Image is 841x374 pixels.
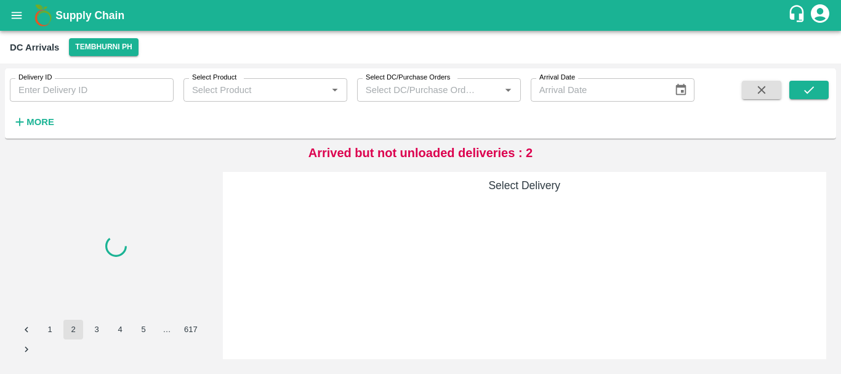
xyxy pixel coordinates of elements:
[500,82,516,98] button: Open
[55,7,787,24] a: Supply Chain
[187,82,323,98] input: Select Product
[539,73,575,83] label: Arrival Date
[327,82,343,98] button: Open
[15,320,218,359] nav: pagination navigation
[10,39,59,55] div: DC Arrivals
[17,339,36,359] button: Go to next page
[531,78,665,102] input: Arrival Date
[87,320,107,339] button: Go to page 3
[134,320,153,339] button: Go to page 5
[228,177,822,194] h6: Select Delivery
[180,320,201,339] button: Go to page 617
[10,112,57,132] button: More
[10,78,174,102] input: Enter Delivery ID
[69,38,138,56] button: Select DC
[18,73,52,83] label: Delivery ID
[2,1,31,30] button: open drawer
[31,3,55,28] img: logo
[40,320,60,339] button: Go to page 1
[192,73,236,83] label: Select Product
[366,73,450,83] label: Select DC/Purchase Orders
[26,117,54,127] strong: More
[17,320,36,339] button: Go to previous page
[308,144,533,162] p: Arrived but not unloaded deliveries : 2
[63,320,83,339] button: page 2
[110,320,130,339] button: Go to page 4
[157,324,177,336] div: …
[361,82,481,98] input: Select DC/Purchase Orders
[669,78,693,102] button: Choose date
[809,2,831,28] div: account of current user
[787,4,809,26] div: customer-support
[55,9,124,22] b: Supply Chain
